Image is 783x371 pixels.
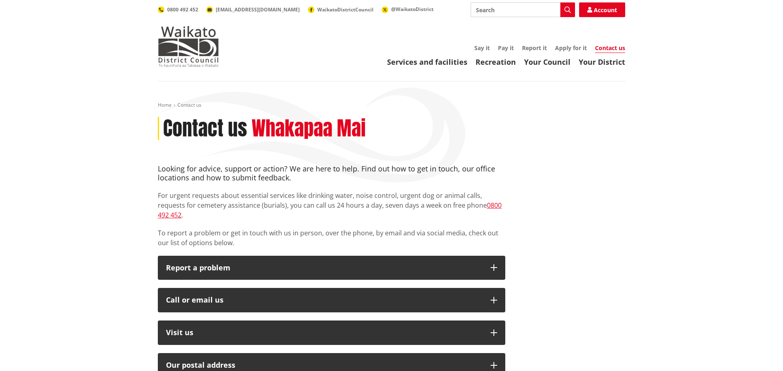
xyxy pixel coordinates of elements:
a: Report it [522,44,547,52]
a: Recreation [476,57,516,67]
a: Your Council [524,57,571,67]
a: WaikatoDistrictCouncil [308,6,374,13]
a: Apply for it [555,44,587,52]
p: Visit us [166,329,482,337]
span: [EMAIL_ADDRESS][DOMAIN_NAME] [216,6,300,13]
p: For urgent requests about essential services like drinking water, noise control, urgent dog or an... [158,191,505,220]
a: Account [579,2,625,17]
span: 0800 492 452 [167,6,198,13]
a: Pay it [498,44,514,52]
a: Contact us [595,44,625,53]
nav: breadcrumb [158,102,625,109]
a: Your District [579,57,625,67]
span: Contact us [177,101,201,108]
a: Home [158,101,172,108]
a: Services and facilities [387,57,467,67]
a: 0800 492 452 [158,6,198,13]
h2: Our postal address [166,361,482,369]
button: Report a problem [158,256,505,280]
button: Visit us [158,321,505,345]
span: @WaikatoDistrict [391,6,434,13]
a: Say it [474,44,490,52]
h1: Contact us [163,117,247,140]
input: Search input [471,2,575,17]
a: @WaikatoDistrict [382,6,434,13]
a: [EMAIL_ADDRESS][DOMAIN_NAME] [206,6,300,13]
button: Call or email us [158,288,505,312]
div: Call or email us [166,296,482,304]
img: Waikato District Council - Te Kaunihera aa Takiwaa o Waikato [158,26,219,67]
span: WaikatoDistrictCouncil [317,6,374,13]
a: 0800 492 452 [158,201,502,220]
h4: Looking for advice, support or action? We are here to help. Find out how to get in touch, our off... [158,165,505,182]
p: To report a problem or get in touch with us in person, over the phone, by email and via social me... [158,228,505,248]
p: Report a problem [166,264,482,272]
h2: Whakapaa Mai [252,117,366,140]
